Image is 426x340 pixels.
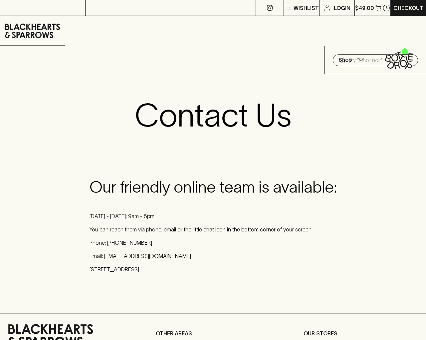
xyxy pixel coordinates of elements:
p: Email: [EMAIL_ADDRESS][DOMAIN_NAME] [90,252,337,260]
p: OUR STORES [304,329,418,337]
h3: Our friendly online team is available: [90,178,337,196]
p: 3 [385,6,388,10]
p: You can reach them via phone, email or the little chat icon in the bottom corner of your screen. [90,225,337,233]
p: Phone: [PHONE_NUMBER] [90,239,337,247]
p: ⠀ [86,4,91,12]
p: Login [334,4,350,12]
button: Shop [325,46,375,74]
p: Checkout [393,4,423,12]
input: Try "Pinot noir" [349,55,413,66]
p: [STREET_ADDRESS] [90,265,337,273]
p: [DATE] - [DATE]: 9am - 5pm [90,212,337,220]
p: OTHER AREAS [156,329,270,337]
p: $49.00 [355,4,374,12]
p: Wishlist [294,4,319,12]
h1: Contact Us [135,97,292,134]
